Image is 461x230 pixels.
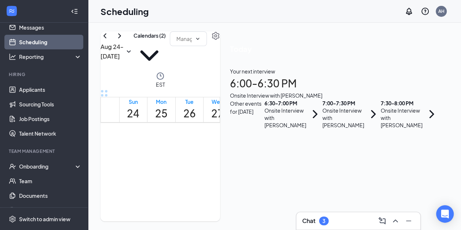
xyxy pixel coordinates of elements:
[9,53,16,60] svg: Analysis
[133,31,165,72] button: Calendars (2)ChevronDown
[389,215,401,227] button: ChevronUp
[100,5,149,18] h1: Scheduling
[381,107,422,129] div: Onsite Interview with [PERSON_NAME]
[366,99,381,129] svg: ChevronRight
[381,99,422,107] div: 7:30 - 8:00 PM
[19,112,82,126] a: Job Postings
[230,91,439,99] div: Onsite Interview with [PERSON_NAME]
[155,98,168,105] div: Mon
[438,8,444,14] div: AH
[211,105,224,121] h1: 27
[19,35,82,49] a: Scheduling
[19,174,82,188] a: Team
[182,97,197,122] a: August 26, 2025
[155,105,168,121] h1: 25
[115,31,124,40] svg: ChevronRight
[405,7,413,16] svg: Notifications
[211,98,224,105] div: Wed
[9,215,16,223] svg: Settings
[125,97,141,122] a: August 24, 2025
[436,205,454,223] div: Open Intercom Messenger
[9,71,80,78] div: Hiring
[8,7,15,15] svg: WorkstreamLogo
[264,99,306,107] div: 6:30 - 7:00 PM
[156,80,165,88] span: EST
[71,8,78,15] svg: Collapse
[100,42,124,61] h3: Aug 24 - [DATE]
[19,53,82,60] div: Reporting
[302,217,315,225] h3: Chat
[391,216,400,225] svg: ChevronUp
[230,43,439,54] span: Today
[100,31,109,40] svg: ChevronLeft
[19,215,70,223] div: Switch to admin view
[176,35,192,43] input: Manage availability
[322,107,364,129] div: Onsite Interview with [PERSON_NAME]
[264,107,306,129] div: Onsite Interview with [PERSON_NAME]
[230,99,264,129] div: Other events for [DATE]
[322,99,364,107] div: 7:00 - 7:30 PM
[19,97,82,112] a: Sourcing Tools
[127,105,139,121] h1: 24
[19,82,82,97] a: Applicants
[404,216,413,225] svg: Minimize
[19,163,76,170] div: Onboarding
[308,99,322,129] svg: ChevronRight
[376,215,388,227] button: ComposeMessage
[230,75,439,91] h1: 6:00 - 6:30 PM
[133,39,165,72] svg: ChevronDown
[19,188,82,203] a: Documents
[156,72,165,80] svg: Clock
[211,31,220,72] a: Settings
[19,203,82,218] a: SurveysCrown
[19,126,82,141] a: Talent Network
[322,218,325,224] div: 3
[183,98,195,105] div: Tue
[421,7,429,16] svg: QuestionInfo
[211,31,220,40] svg: Settings
[127,98,139,105] div: Sun
[19,20,82,35] a: Messages
[9,163,16,170] svg: UserCheck
[378,216,387,225] svg: ComposeMessage
[124,47,133,56] svg: SmallChevronDown
[230,67,439,75] div: Your next interview
[403,215,414,227] button: Minimize
[9,148,80,154] div: Team Management
[424,99,439,129] svg: ChevronRight
[154,97,169,122] a: August 25, 2025
[183,105,195,121] h1: 26
[210,97,225,122] a: August 27, 2025
[195,36,201,42] svg: ChevronDown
